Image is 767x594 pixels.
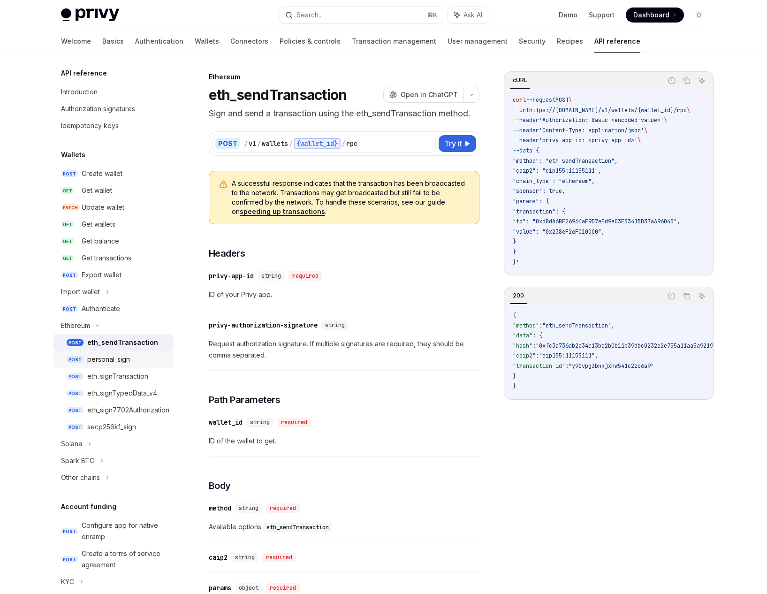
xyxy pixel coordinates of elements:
[513,157,618,165] span: "method": "eth_sendTransaction",
[513,187,565,195] span: "sponsor": true,
[681,290,693,302] button: Copy the contents from the code block
[633,10,669,20] span: Dashboard
[61,120,119,131] div: Idempotency keys
[249,139,256,148] div: v1
[53,368,174,385] a: POSTeth_signTransaction
[209,479,231,492] span: Body
[696,290,708,302] button: Ask AI
[53,216,174,233] a: GETGet wallets
[61,103,135,114] div: Authorization signatures
[542,322,611,329] span: "eth_sendTransaction"
[532,147,539,154] span: '{
[401,90,458,99] span: Open in ChatGPT
[87,354,130,365] div: personal_sign
[513,332,532,339] span: "data"
[439,135,476,152] button: Try it
[513,127,539,134] span: --header
[239,584,258,592] span: object
[244,139,248,148] div: /
[53,300,174,317] a: POSTAuthenticate
[510,290,527,301] div: 200
[666,75,678,87] button: Report incorrect code
[53,351,174,368] a: POSTpersonal_sign
[82,520,168,542] div: Configure app for native onramp
[513,96,526,104] span: curl
[539,127,644,134] span: 'Content-Type: application/json'
[215,138,240,149] div: POST
[87,388,157,399] div: eth_signTypedData_v4
[448,30,508,53] a: User management
[595,352,598,359] span: ,
[67,339,84,346] span: POST
[61,272,78,279] span: POST
[263,523,333,532] code: eth_sendTransaction
[513,228,605,236] span: "value": "0x2386F26FC10000",
[82,252,131,264] div: Get transactions
[135,30,183,53] a: Authentication
[209,338,479,361] span: Request authorization signature. If multiple signatures are required, they should be comma separa...
[529,107,687,114] span: https://[DOMAIN_NAME]/v1/wallets/{wallet_id}/rpc
[510,75,530,86] div: cURL
[61,528,78,535] span: POST
[513,238,516,245] span: }
[61,305,78,312] span: POST
[250,419,270,426] span: string
[102,30,124,53] a: Basics
[53,419,174,435] a: POSTsecp256k1_sign
[513,342,532,350] span: "hash"
[262,139,288,148] div: wallets
[536,352,539,359] span: :
[513,177,595,185] span: "chain_type": "ethereum",
[195,30,219,53] a: Wallets
[53,233,174,250] a: GETGet balance
[61,86,98,98] div: Introduction
[565,362,569,370] span: :
[513,322,539,329] span: "method"
[61,238,74,245] span: GET
[230,30,268,53] a: Connectors
[61,170,78,177] span: POST
[289,139,293,148] div: /
[513,208,565,215] span: "transaction": {
[53,334,174,351] a: POSTeth_sendTransaction
[67,356,84,363] span: POST
[232,179,470,216] span: A successful response indicates that the transaction has been broadcasted to the network. Transac...
[463,10,482,20] span: Ask AI
[594,30,640,53] a: API reference
[681,75,693,87] button: Copy the contents from the code block
[266,583,300,593] div: required
[589,10,615,20] a: Support
[277,418,311,427] div: required
[513,248,516,256] span: }
[240,207,325,216] a: speeding up transactions
[555,96,569,104] span: POST
[61,286,100,297] div: Import wallet
[53,545,174,573] a: POSTCreate a terms of service agreement
[82,269,122,281] div: Export wallet
[61,501,116,512] h5: Account funding
[513,259,519,266] span: }'
[532,342,536,350] span: :
[513,116,539,124] span: --header
[346,139,357,148] div: rpc
[87,421,136,433] div: secp256k1_sign
[611,322,615,329] span: ,
[352,30,436,53] a: Transaction management
[53,402,174,419] a: POSTeth_sign7702Authorization
[239,504,258,512] span: string
[536,342,759,350] span: "0xfc3a736ab2e34e13be2b0b11b39dbc0232a2e755a11aa5a9219890d3b2c6c7d8"
[427,11,437,19] span: ⌘ K
[513,312,516,319] span: {
[280,30,341,53] a: Policies & controls
[82,185,112,196] div: Get wallet
[539,352,595,359] span: "eip155:11155111"
[209,271,254,281] div: privy-app-id
[87,371,148,382] div: eth_signTransaction
[569,362,654,370] span: "y90vpg3bnkjxhw541c2zc6a9"
[82,202,124,213] div: Update wallet
[687,107,690,114] span: \
[569,96,572,104] span: \
[53,100,174,117] a: Authorization signatures
[266,503,300,513] div: required
[53,165,174,182] a: POSTCreate wallet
